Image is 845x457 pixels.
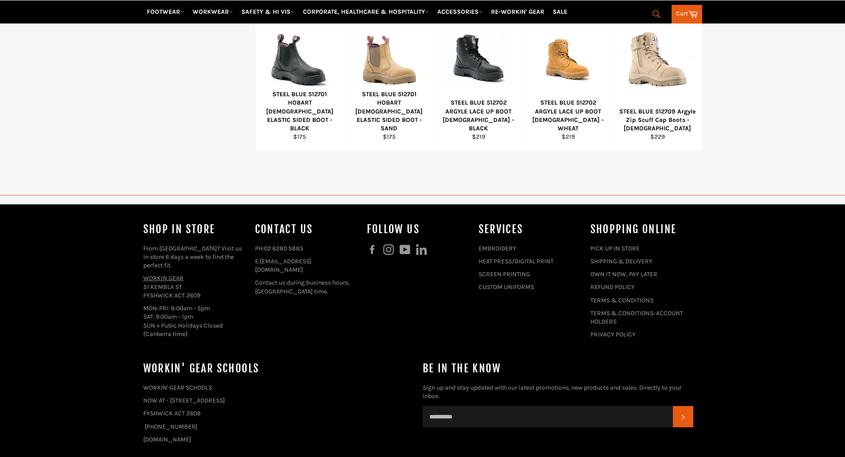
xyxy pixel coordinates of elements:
[143,222,246,237] h4: Shop In Store
[255,244,358,253] p: PH:
[189,4,236,20] a: WORKWEAR
[529,133,607,141] div: $219
[590,297,653,304] a: TERMS & CONDITIONS
[590,258,652,265] a: SHIPPING & DELIVERY
[618,133,696,141] div: $229
[618,107,696,133] div: STEEL BLUE 512709 Argyle Zip Scuff Cap Boots - [DEMOGRAPHIC_DATA]
[255,258,311,273] a: [EMAIL_ADDRESS][DOMAIN_NAME]
[143,396,414,405] p: NOW AT - [STREET_ADDRESS]
[549,4,571,20] a: SALE
[143,384,212,391] a: WORKIN' GEAR SCHOOLS
[590,309,683,325] a: TERMS & CONDITIONS: ACCOUNT HOLDERS
[264,245,303,252] a: 02 6280 5885
[590,245,640,252] a: PICK UP IN STORE
[479,222,582,237] h4: services
[143,361,414,376] h4: WORKIN' GEAR SCHOOLS
[350,90,428,133] div: STEEL BLUE 512701 HOBART [DEMOGRAPHIC_DATA] ELASTIC SIDED BOOT - SAND
[299,4,432,20] a: CORPORATE, HEALTHCARE & HOSPITALITY
[672,5,702,23] a: Cart
[434,4,486,20] a: ACCESSORIES
[479,270,530,278] a: SCREEN PRINTING
[479,258,554,265] a: HEAT PRESS/DIGITAL PRINT
[445,31,512,89] img: STEEL BLUE 512702 ARGYLE LACE UP BOOT LADIES - BLACK - Workin' Gear
[261,90,339,133] div: STEEL BLUE 512701 HOBART [DEMOGRAPHIC_DATA] ELASTIC SIDED BOOT - BLACK
[350,133,428,141] div: $175
[367,222,470,237] h4: Follow us
[479,245,516,252] a: EMBROIDERY
[143,274,246,300] p: 51 KEMBLA ST FYSHWICK ACT 2609
[267,32,334,89] img: STEEL BLUE 512701 HOBART LADIES ELASTIC SIDED BOOT - BLACK - Workin' Gear
[143,274,184,282] a: WORKIN GEAR
[535,33,601,87] img: STEEL BLUE 512702 ARGYLE LACE UP BOOT LADIES - WHEAT - Workin' Gear
[529,98,607,133] div: STEEL BLUE 512702 ARGYLE LACE UP BOOT [DEMOGRAPHIC_DATA] - WHEAT
[145,423,197,430] a: [PHONE_NUMBER]
[590,222,693,237] h4: SHOPPING ONLINE
[143,4,188,20] a: FOOTWEAR
[487,4,548,20] a: RE-WORKIN' GEAR
[143,409,414,418] p: FYSHWICK ACT 2609
[423,383,693,401] p: Sign up and stay updated with our latest promotions, new products and sales. Directly to your inbox.
[440,133,518,141] div: $219
[255,278,358,296] p: Contact us during business hours, [GEOGRAPHIC_DATA] time.
[423,361,693,376] h4: Be in the know
[590,331,636,338] a: PRIVACY POLICY
[143,244,246,270] p: From [GEOGRAPHIC_DATA]? Visit us in store 6 days a week to find the perfect fit.
[479,283,534,291] a: CUSTOM UNIFORMS
[255,257,358,274] p: E:
[143,304,246,338] p: MON-FRI: 8:00am - 5pm SAT: 9:00am - 1pm SUN + Pubic Holidays Closed (Canberra time)
[238,4,298,20] a: SAFETY & HI VIS
[590,283,635,291] a: REFUND POLICY
[261,133,339,141] div: $175
[143,436,191,443] a: [DOMAIN_NAME]
[356,30,423,90] img: STEEL BLUE 512701 HOBART LADIES ELASTIC SIDED BOOT - SAND - Workin' Gear
[624,25,691,96] img: STEEL BLUE 512709 Argyle Zip Scuff Cap Boots - Ladies - Workin' Gear
[590,270,657,278] a: OWN IT NOW, PAY LATER
[255,222,358,237] h4: Contact Us
[440,98,518,133] div: STEEL BLUE 512702 ARGYLE LACE UP BOOT [DEMOGRAPHIC_DATA] - BLACK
